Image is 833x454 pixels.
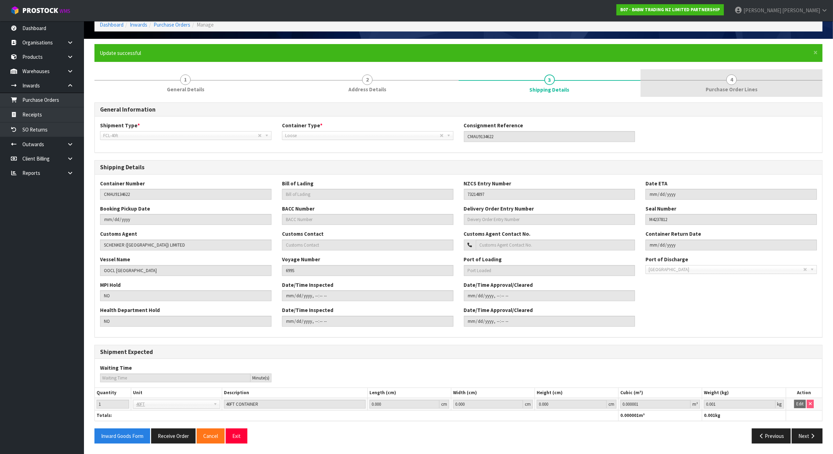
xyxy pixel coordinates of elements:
[100,306,160,314] label: Health Department Hold
[95,411,619,421] th: Totals:
[706,86,757,93] span: Purchase Order Lines
[645,230,701,237] label: Container Return Date
[282,316,453,327] input: Date/Time Inspected
[282,240,453,250] input: Customs Contact
[94,428,150,444] button: Inward Goods Form
[282,214,453,225] input: BACC Number
[103,132,258,140] span: FCL-40ft
[100,374,250,382] input: Waiting Time
[464,131,635,142] input: Consignment Reference
[537,400,607,409] input: Height
[100,106,817,113] h3: General Information
[464,122,523,129] label: Consignment Reference
[226,428,247,444] button: Exit
[100,122,140,129] label: Shipment Type
[282,189,453,200] input: Bill of Lading
[691,400,700,409] div: m³
[130,21,147,28] a: Inwards
[180,75,191,85] span: 1
[476,240,635,250] input: Customs Agent Contact No.
[649,265,803,274] span: [GEOGRAPHIC_DATA]
[282,256,320,263] label: Voyage Number
[464,180,511,187] label: NZCS Entry Number
[282,180,313,187] label: Bill of Lading
[131,388,222,398] th: Unit
[620,400,691,409] input: Cubic
[704,400,775,409] input: Weight
[704,412,715,418] span: 0.001
[282,281,333,289] label: Date/Time Inspected
[197,21,214,28] span: Manage
[645,240,817,250] input: Container Return Date
[100,349,817,355] h3: Shipment Expected
[464,306,533,314] label: Date/Time Approval/Cleared
[100,205,150,212] label: Booking Pickup Date
[167,86,204,93] span: General Details
[282,290,453,301] input: Date/Time Inspected
[464,265,635,276] input: Port Loaded
[368,388,451,398] th: Length (cm)
[743,7,781,14] span: [PERSON_NAME]
[523,400,533,409] div: cm
[620,7,720,13] strong: B07 - BABW TRADING NZ LIMITED PARTNERSHIP
[95,388,131,398] th: Quantity
[100,180,145,187] label: Container Number
[282,306,333,314] label: Date/Time Inspected
[464,205,534,212] label: Delivery Order Entry Number
[282,265,453,276] input: Voyage Number
[619,411,702,421] th: m³
[10,6,19,15] img: cube-alt.png
[100,214,271,225] input: Cont. Bookin Date
[100,240,271,250] input: Customs Agent
[726,75,737,85] span: 4
[620,412,639,418] span: 0.000001
[794,400,806,408] button: Edit
[285,132,440,140] span: Loose
[362,75,373,85] span: 2
[451,388,535,398] th: Width (cm)
[782,7,820,14] span: [PERSON_NAME]
[94,97,823,449] span: Shipping Details
[776,400,784,409] div: kg
[100,21,123,28] a: Dashboard
[100,164,817,171] h3: Shipping Details
[136,400,211,409] span: 40FT
[59,8,70,14] small: WMS
[453,400,523,409] input: Width
[224,400,366,409] input: Description
[348,86,386,93] span: Address Details
[250,374,271,382] div: Minute(s)
[97,400,129,409] input: Quantity
[752,428,791,444] button: Previous
[702,388,786,398] th: Weight (kg)
[464,256,502,263] label: Port of Loading
[282,230,324,237] label: Customs Contact
[535,388,619,398] th: Height (cm)
[100,189,271,200] input: Container Number
[645,180,668,187] label: Date ETA
[22,6,58,15] span: ProStock
[100,290,271,301] input: MPI Hold
[100,265,271,276] input: Vessel Name
[154,21,190,28] a: Purchase Orders
[464,214,635,225] input: Deivery Order Entry Number
[786,388,822,398] th: Action
[645,214,817,225] input: Seal Number
[100,281,121,289] label: MPI Hold
[813,48,818,57] span: ×
[702,411,786,421] th: kg
[645,256,688,263] label: Port of Discharge
[100,50,141,56] span: Update successful
[616,4,724,15] a: B07 - BABW TRADING NZ LIMITED PARTNERSHIP
[792,428,823,444] button: Next
[100,316,271,327] input: Health Department Hold
[222,388,368,398] th: Description
[607,400,616,409] div: cm
[151,428,196,444] button: Receive Order
[464,189,635,200] input: Entry Number
[197,428,225,444] button: Cancel
[464,290,635,301] input: Date/Time Inspected
[100,364,132,371] label: Waiting Time
[464,281,533,289] label: Date/Time Approval/Cleared
[100,230,137,237] label: Customs Agent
